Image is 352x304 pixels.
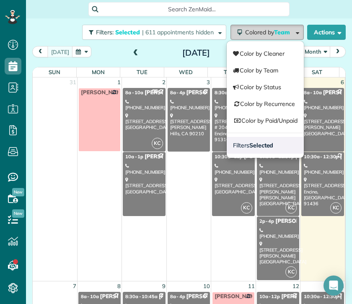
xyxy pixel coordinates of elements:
span: Wed [179,69,193,75]
span: Filters: [96,28,114,36]
span: KC [152,138,163,149]
span: Colored by [245,28,293,36]
h2: [DATE] [144,48,248,57]
span: KC [285,202,297,214]
div: [STREET_ADDRESS] [PERSON_NAME][GEOGRAPHIC_DATA] [259,241,297,265]
a: Color by Paid/Unpaid [227,112,304,129]
a: Color by Recurrence [227,95,304,112]
button: Month [301,46,331,57]
span: 8:30a - 10:45a [125,294,157,299]
a: 6 [340,77,345,87]
span: [PERSON_NAME] & [PERSON_NAME] [145,153,243,160]
div: [STREET_ADDRESS] [GEOGRAPHIC_DATA] [215,177,252,195]
a: FiltersSelected [227,137,304,154]
span: 10:30a - 12p [215,154,243,160]
span: 10a - 1p [125,154,143,160]
a: 11 [247,281,256,291]
span: Selected [115,28,140,36]
a: Filters: Selected | 611 appointments hidden [78,25,226,40]
div: [STREET_ADDRESS] [PERSON_NAME] Hills, CA 90210 [170,113,207,137]
span: 8a - 10a [81,294,99,299]
span: [PERSON_NAME] OFF [81,89,139,96]
div: [PHONE_NUMBER] [125,163,163,175]
span: Sun [49,69,60,75]
span: [PERSON_NAME] [186,89,232,96]
div: [PHONE_NUMBER] [304,163,342,175]
a: Color by Team [227,62,304,79]
span: New [12,188,24,196]
button: Colored byTeam [230,25,304,40]
button: [DATE] [47,46,73,57]
span: Sat [312,69,322,75]
span: [PERSON_NAME] [100,293,146,300]
div: Open Intercom Messenger [324,276,344,296]
span: New [12,209,24,218]
a: 2 [161,77,166,87]
span: Filters [233,142,273,149]
span: | 611 appointments hidden [142,28,214,36]
span: [PERSON_NAME] [281,293,327,300]
a: 10 [202,281,211,291]
div: [PHONE_NUMBER] [170,99,207,111]
a: Color by Cleaner [227,45,304,62]
span: Thu [224,69,236,75]
span: 2p - 4p [259,218,274,224]
button: prev [32,46,48,57]
span: KC [241,202,252,214]
span: 10:30a - 12:30p [304,154,339,160]
a: 1 [116,77,122,87]
span: KC [330,202,342,214]
div: [PHONE_NUMBER] [215,99,252,111]
span: 8a - 10a [125,90,143,95]
a: 9 [161,281,166,291]
button: Actions [307,25,346,40]
strong: Selected [249,142,274,149]
div: [STREET_ADDRESS] [GEOGRAPHIC_DATA] [125,113,163,131]
a: 8 [116,281,122,291]
a: Color by Status [227,79,304,95]
span: [PERSON_NAME] [145,89,190,96]
a: 3 [206,77,211,87]
span: [PERSON_NAME] [275,218,321,224]
span: KC [285,266,297,278]
span: 8:30a - 10:30a [215,90,246,95]
span: [PERSON_NAME] off every other [DATE] [215,293,321,300]
span: [PERSON_NAME] [159,293,204,300]
span: Mon [92,69,105,75]
span: 8a - 4p [170,90,185,95]
span: Team [274,28,291,36]
button: next [330,46,346,57]
button: Filters: Selected | 611 appointments hidden [82,25,226,40]
div: [STREET_ADDRESS] # 204e Encino, CA 91316 [215,113,252,142]
div: [PHONE_NUMBER] [259,227,297,240]
div: [PHONE_NUMBER] [259,163,297,175]
div: [STREET_ADDRESS] Encino, [GEOGRAPHIC_DATA] 91436 [304,177,342,206]
span: 8a - 10a [304,90,322,95]
div: [STREET_ADDRESS] [PERSON_NAME][GEOGRAPHIC_DATA] [304,113,342,137]
div: [PHONE_NUMBER] [125,99,163,111]
a: 12 [292,281,300,291]
div: [STREET_ADDRESS][PERSON_NAME] [PERSON_NAME][GEOGRAPHIC_DATA] [259,177,297,206]
span: [PERSON_NAME] [186,293,232,300]
span: Tue [137,69,148,75]
a: 31 [69,77,77,87]
div: [STREET_ADDRESS] [GEOGRAPHIC_DATA] [125,177,163,195]
span: 8a - 4p [170,294,185,299]
a: 7 [72,281,77,291]
div: [PHONE_NUMBER] [215,163,252,175]
div: [PHONE_NUMBER] [304,99,342,111]
span: 10a - 12p [259,294,280,299]
span: 10:30a - 12:30p [304,294,339,299]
